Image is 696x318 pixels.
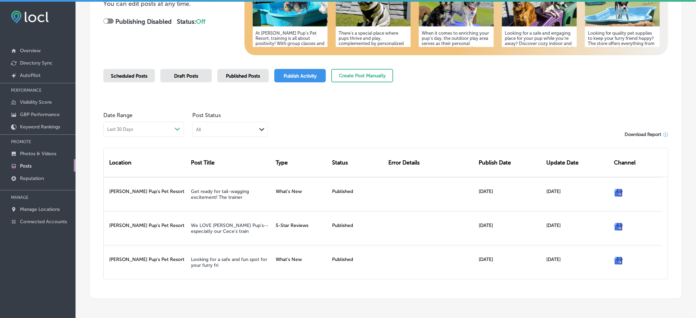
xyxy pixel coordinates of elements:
span: Download Report [625,132,662,137]
p: Keyword Rankings [20,124,60,130]
span: Scheduled Posts [111,73,147,79]
label: Date Range [103,112,133,118]
h5: Looking for a safe and engaging place for your pup while you're away? Discover cozy indoor and ou... [505,31,574,98]
div: Channel [612,148,662,177]
span: Publish Activity [284,73,317,79]
div: [PERSON_NAME] Pup's Pet Resort [104,245,188,279]
div: [DATE] [476,211,544,245]
strong: Status: [177,18,205,25]
div: What's New [273,177,329,211]
p: Directory Sync [20,60,53,66]
div: [DATE] [476,177,544,211]
p: Visibility Score [20,99,52,105]
h5: There's a special place where pups thrive and play, complemented by personalized care that keeps ... [339,31,408,103]
a: Looking for a safe and fun spot for your furry fri [191,257,267,268]
p: GBP Performance [20,112,60,117]
div: Location [104,148,188,177]
div: Status [329,148,386,177]
div: [PERSON_NAME] Pup's Pet Resort [104,177,188,211]
p: AutoPilot [20,72,41,78]
div: All [196,127,201,133]
span: Last 30 Days [107,127,133,132]
a: Get ready for tail-wagging excitement! The trainer [191,189,249,200]
a: We LOVE [PERSON_NAME] Pup's-- especially our Cece's train [191,223,269,234]
div: What's New [273,245,329,279]
div: Type [273,148,329,177]
div: [DATE] [476,245,544,279]
div: Post Title [188,148,273,177]
p: Manage Locations [20,206,60,212]
div: Published [329,177,386,211]
span: Draft Posts [174,73,198,79]
span: Published Posts [226,73,260,79]
span: Post Status [192,112,268,118]
div: [DATE] [544,211,612,245]
strong: Publishing Disabled [115,18,172,25]
h5: At [PERSON_NAME] Pup's Pet Resort, training is all about positivity! With group classes and priva... [255,31,325,108]
p: Photos & Videos [20,151,56,157]
div: [DATE] [544,177,612,211]
button: Create Post Manually [331,69,393,82]
p: Overview [20,48,41,54]
div: [PERSON_NAME] Pup's Pet Resort [104,211,188,245]
div: Publish Date [476,148,544,177]
img: fda3e92497d09a02dc62c9cd864e3231.png [11,11,49,23]
h5: Looking for quality pet supplies to keep your furry friend happy? The store offers everything fro... [588,31,657,92]
div: Published [329,211,386,245]
div: Update Date [544,148,612,177]
p: Connected Accounts [20,219,67,225]
div: Error Details [386,148,476,177]
div: 5-Star Reviews [273,211,329,245]
p: Posts [20,163,32,169]
div: Published [329,245,386,279]
h5: When it comes to enriching your pup's day, the outdoor play area serves as their personal playgro... [422,31,491,98]
p: Reputation [20,175,44,181]
div: [DATE] [544,245,612,279]
span: Off [196,18,205,25]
